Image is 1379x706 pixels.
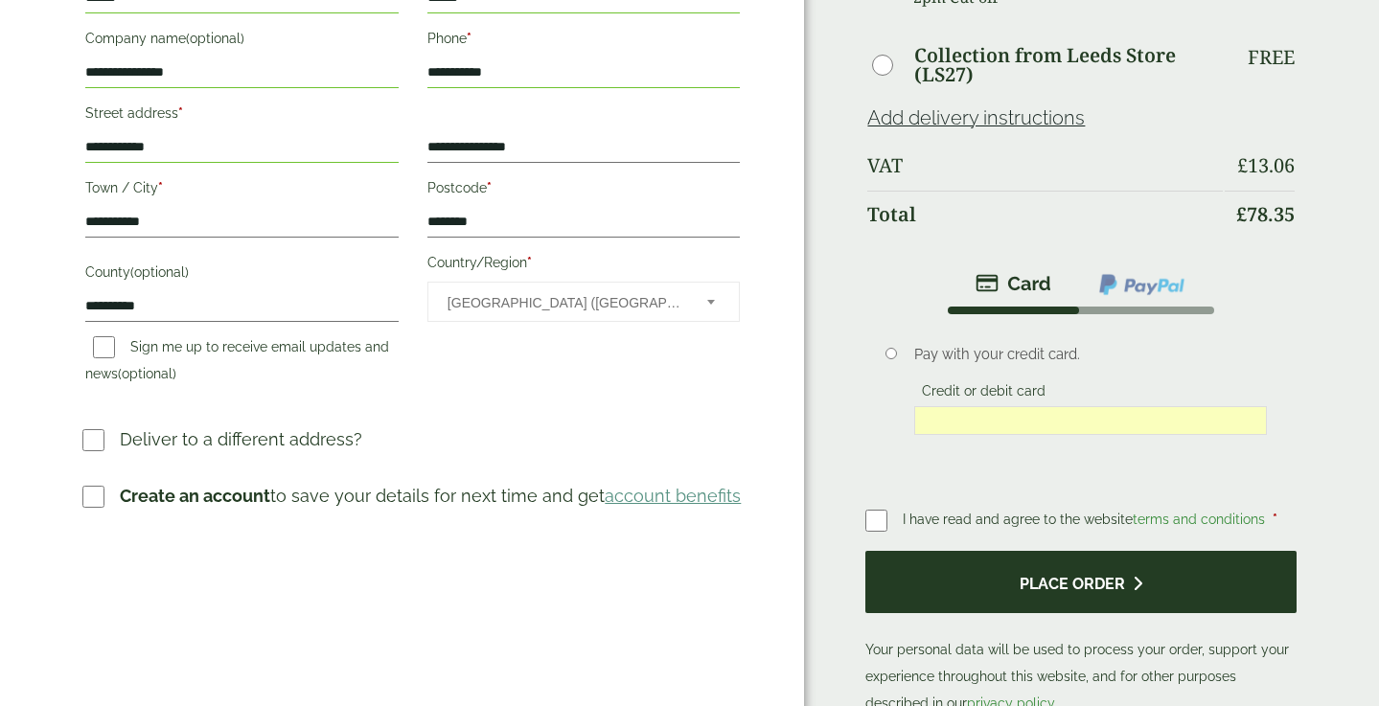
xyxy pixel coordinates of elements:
abbr: required [487,180,492,195]
label: County [85,259,399,291]
abbr: required [467,31,471,46]
label: Street address [85,100,399,132]
span: (optional) [186,31,244,46]
span: £ [1236,201,1247,227]
button: Place order [865,551,1296,613]
span: (optional) [118,366,176,381]
abbr: required [1273,512,1277,527]
p: Deliver to a different address? [120,426,362,452]
th: VAT [867,143,1222,189]
span: I have read and agree to the website [903,512,1269,527]
th: Total [867,191,1222,238]
p: to save your details for next time and get [120,483,741,509]
label: Postcode [427,174,741,207]
a: Add delivery instructions [867,106,1085,129]
label: Collection from Leeds Store (LS27) [914,46,1222,84]
span: Country/Region [427,282,741,322]
label: Phone [427,25,741,57]
abbr: required [178,105,183,121]
abbr: required [158,180,163,195]
abbr: required [527,255,532,270]
a: terms and conditions [1133,512,1265,527]
label: Credit or debit card [914,383,1053,404]
iframe: Secure card payment input frame [920,412,1261,429]
p: Free [1248,46,1295,69]
span: United Kingdom (UK) [448,283,682,323]
label: Sign me up to receive email updates and news [85,339,389,387]
label: Company name [85,25,399,57]
span: (optional) [130,264,189,280]
strong: Create an account [120,486,270,506]
img: stripe.png [976,272,1051,295]
img: ppcp-gateway.png [1097,272,1186,297]
span: £ [1237,152,1248,178]
a: account benefits [605,486,741,506]
label: Town / City [85,174,399,207]
p: Pay with your credit card. [914,344,1267,365]
bdi: 78.35 [1236,201,1295,227]
input: Sign me up to receive email updates and news(optional) [93,336,115,358]
bdi: 13.06 [1237,152,1295,178]
label: Country/Region [427,249,741,282]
